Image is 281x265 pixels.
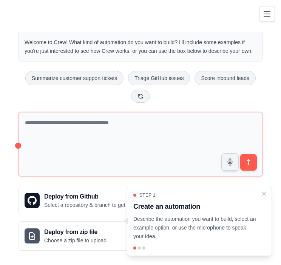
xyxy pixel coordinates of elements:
[243,229,281,265] iframe: Chat Widget
[133,215,256,240] p: Describe the automation you want to build, select an example option, or use the microphone to spe...
[259,6,275,22] button: Toggle navigation
[25,71,124,85] button: Summarize customer support tickets
[133,201,256,212] h3: Create an automation
[128,71,190,85] button: Triage GitHub issues
[44,192,144,201] h3: Deploy from Github
[195,71,256,85] button: Score inbound leads
[139,192,156,198] span: Step 1
[25,38,256,55] p: Welcome to Crew! What kind of automation do you want to build? I'll include some examples if you'...
[44,201,144,209] p: Select a repository & branch to get started.
[44,237,108,244] p: Choose a zip file to upload.
[44,228,108,237] h3: Deploy from zip file
[261,191,267,197] button: Close walkthrough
